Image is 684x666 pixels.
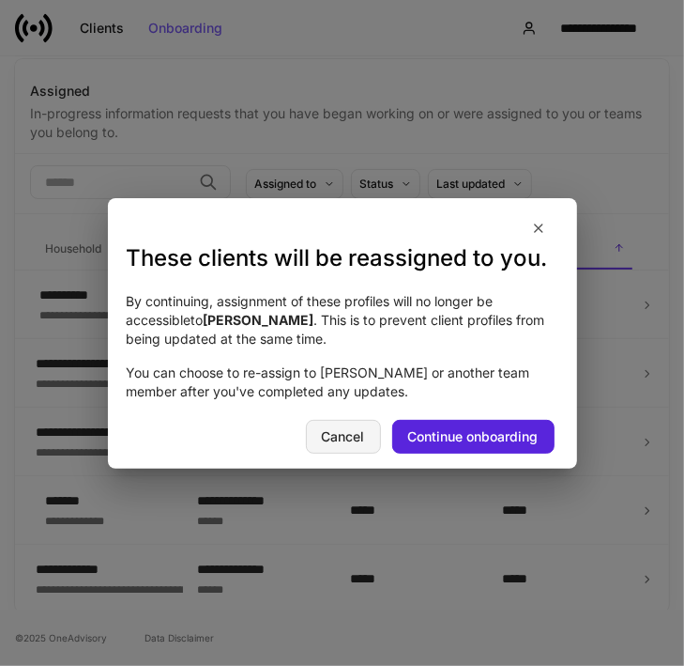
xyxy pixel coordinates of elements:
[127,364,558,401] p: You can choose to re-assign to [PERSON_NAME] or another team member after you've completed any up...
[322,430,365,443] div: Cancel
[127,292,558,348] p: By continuing, assignment of these profiles will no longer be accessible to . This is to prevent ...
[204,312,314,328] strong: [PERSON_NAME]
[392,420,555,454] button: Continue onboarding
[127,243,558,273] h3: These clients will be reassigned to you.
[306,420,381,454] button: Cancel
[408,430,539,443] div: Continue onboarding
